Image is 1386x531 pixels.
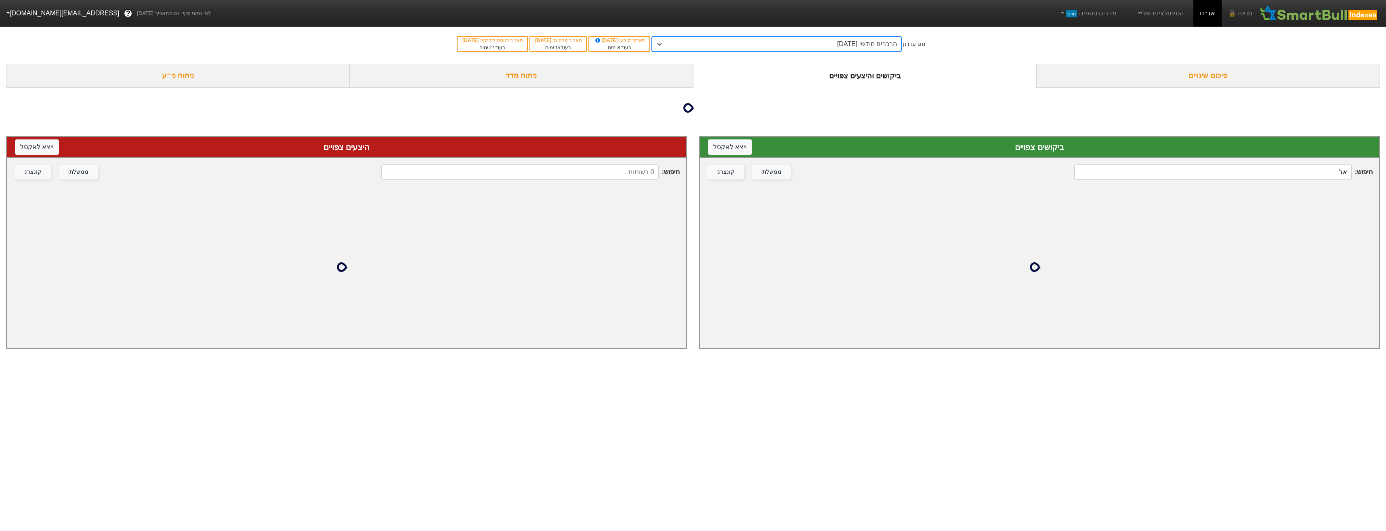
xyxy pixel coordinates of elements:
[350,64,693,88] div: ניתוח מדד
[837,39,897,49] div: הרכבים חודשי [DATE]
[1074,164,1373,180] span: חיפוש :
[381,164,658,180] input: 0 רשומות...
[1074,164,1351,180] input: 562 רשומות...
[462,44,523,51] div: בעוד ימים
[534,44,582,51] div: בעוד ימים
[594,38,619,43] span: [DATE]
[15,139,59,155] button: ייצא לאקסל
[137,9,211,17] span: לפי נתוני סוף יום מתאריך [DATE]
[707,165,744,179] button: קונצרני
[489,45,494,51] span: 27
[593,44,645,51] div: בעוד ימים
[593,37,645,44] div: תאריך קובע :
[555,45,560,51] span: 15
[1066,10,1077,17] span: חדש
[1259,5,1380,21] img: SmartBull
[1133,5,1187,21] a: הסימולציות שלי
[1030,257,1049,277] img: loading...
[462,38,480,43] span: [DATE]
[693,64,1037,88] div: ביקושים והיצעים צפויים
[716,168,735,177] div: קונצרני
[15,141,678,153] div: היצעים צפויים
[6,64,350,88] div: ניתוח ני״ע
[59,165,98,179] button: ממשלתי
[23,168,42,177] div: קונצרני
[708,141,1371,153] div: ביקושים צפויים
[381,164,680,180] span: חיפוש :
[535,38,552,43] span: [DATE]
[68,168,88,177] div: ממשלתי
[752,165,791,179] button: ממשלתי
[1056,5,1120,21] a: מדדים נוספיםחדש
[683,98,703,118] img: loading...
[903,40,925,48] div: סוג עדכון
[1037,64,1380,88] div: סיכום שינויים
[14,165,51,179] button: קונצרני
[617,45,620,51] span: 8
[126,8,130,19] span: ?
[462,37,523,44] div: תאריך כניסה לתוקף :
[337,257,356,277] img: loading...
[708,139,752,155] button: ייצא לאקסל
[534,37,582,44] div: תאריך פרסום :
[761,168,781,177] div: ממשלתי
